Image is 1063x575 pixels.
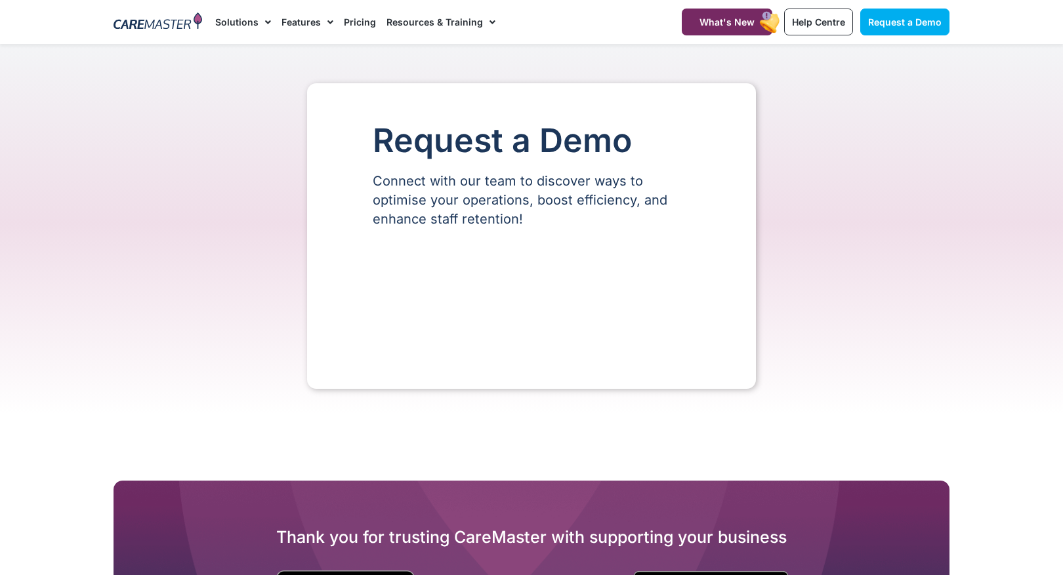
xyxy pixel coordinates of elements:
[784,9,853,35] a: Help Centre
[114,12,202,32] img: CareMaster Logo
[373,123,690,159] h1: Request a Demo
[860,9,949,35] a: Request a Demo
[792,16,845,28] span: Help Centre
[682,9,772,35] a: What's New
[373,172,690,229] p: Connect with our team to discover ways to optimise your operations, boost efficiency, and enhance...
[373,251,690,349] iframe: Form 0
[114,526,949,547] h2: Thank you for trusting CareMaster with supporting your business
[868,16,942,28] span: Request a Demo
[699,16,755,28] span: What's New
